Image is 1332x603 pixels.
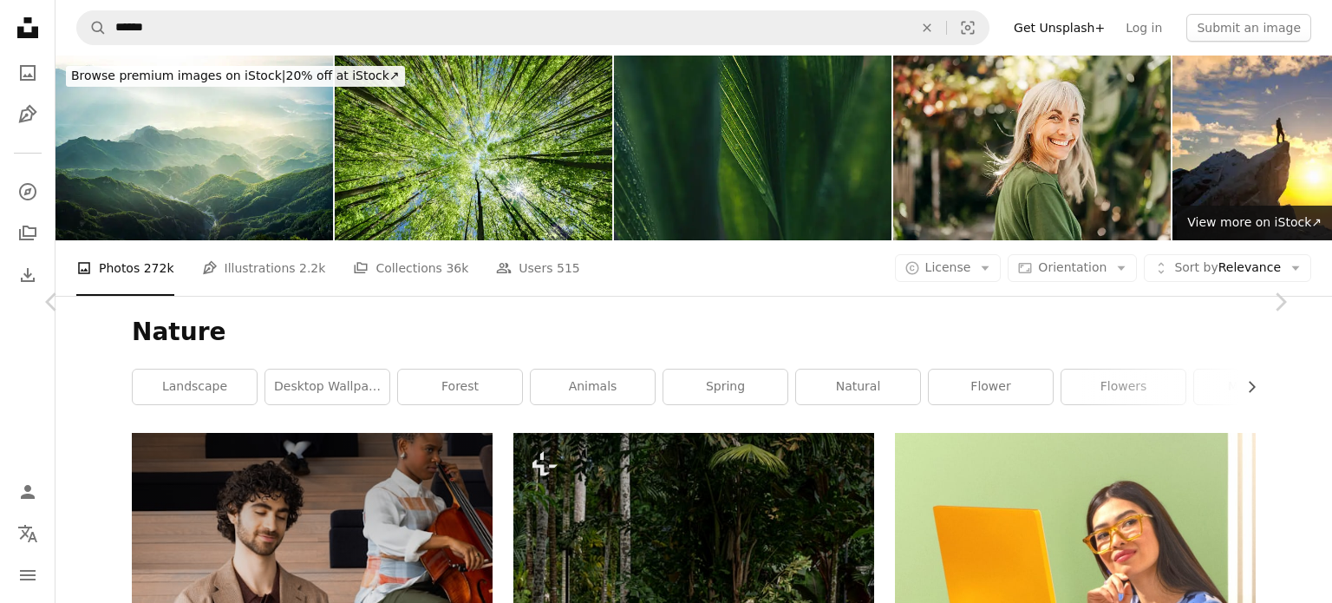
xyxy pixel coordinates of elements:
span: 36k [446,259,468,278]
a: forest [398,370,522,404]
a: Illustrations [10,97,45,132]
button: Orientation [1008,254,1137,282]
a: desktop wallpaper [265,370,389,404]
button: Language [10,516,45,551]
a: spring [663,370,787,404]
span: 2.2k [299,259,325,278]
a: flower [929,370,1053,404]
a: Get Unsplash+ [1003,14,1115,42]
a: Illustrations 2.2k [202,240,326,296]
span: Relevance [1174,259,1281,277]
form: Find visuals sitewide [76,10,989,45]
a: animals [531,370,655,404]
a: natural [796,370,920,404]
span: Browse premium images on iStock | [71,69,285,82]
span: Sort by [1174,260,1218,274]
button: Search Unsplash [77,11,107,44]
a: flowers [1061,370,1185,404]
div: 20% off at iStock ↗ [66,66,405,87]
a: Explore [10,174,45,209]
span: Orientation [1038,260,1107,274]
span: 515 [557,259,580,278]
a: Collections 36k [353,240,468,296]
a: landscape [133,370,257,404]
h1: Nature [132,317,1256,348]
a: Photos [10,56,45,90]
button: Visual search [947,11,989,44]
img: Natural mountains landscapes [55,56,333,240]
a: Next [1228,219,1332,385]
button: License [895,254,1002,282]
button: Sort byRelevance [1144,254,1311,282]
a: Collections [10,216,45,251]
a: mountain [1194,370,1318,404]
a: Users 515 [496,240,579,296]
a: View more on iStock↗ [1177,206,1332,240]
img: A Beautiful and Lush Green Forest Canopy Illuminated by Warm Sunlight Streaming Through [335,56,612,240]
button: Clear [908,11,946,44]
img: Leaf surface with water drops, macro, shallow DOFLeaf surface with water drops, macro, shallow DOF [614,56,891,240]
span: License [925,260,971,274]
span: View more on iStock ↗ [1187,215,1322,229]
button: scroll list to the right [1236,370,1256,404]
button: Submit an image [1186,14,1311,42]
a: Log in / Sign up [10,475,45,509]
img: Confidence in Every Line: The Beauty of Growing Older [893,56,1171,240]
a: Browse premium images on iStock|20% off at iStock↗ [55,56,415,97]
button: Menu [10,558,45,593]
a: Log in [1115,14,1172,42]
